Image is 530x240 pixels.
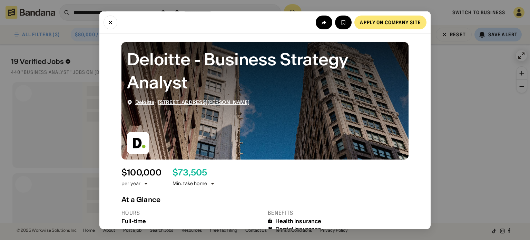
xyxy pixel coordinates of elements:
[354,15,426,29] a: Apply on company site
[360,20,421,25] div: Apply on company site
[104,15,117,29] button: Close
[121,180,140,187] div: per year
[127,132,149,154] img: Deloitte logo
[268,209,409,216] div: Benefits
[121,218,262,224] div: Full-time
[135,99,250,105] div: ·
[121,167,161,177] div: $ 100,000
[275,225,322,232] div: Dental insurance
[275,218,322,224] div: Health insurance
[121,195,409,203] div: At a Glance
[127,47,403,94] div: Deloitte - Business Strategy Analyst
[158,99,250,105] a: [STREET_ADDRESS][PERSON_NAME]
[173,167,207,177] div: $ 73,505
[135,99,154,105] a: Deloitte
[173,180,215,187] div: Min. take home
[121,209,262,216] div: Hours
